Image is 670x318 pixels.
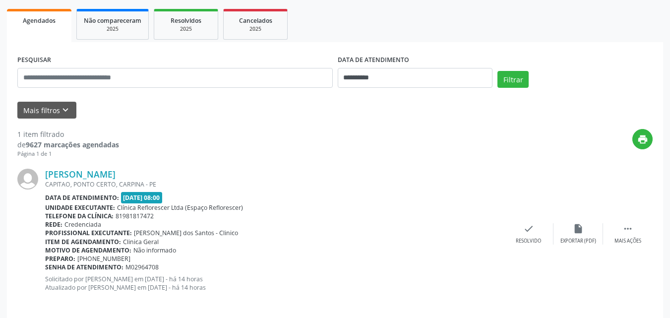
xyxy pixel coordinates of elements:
[45,203,115,212] b: Unidade executante:
[17,102,76,119] button: Mais filtroskeyboard_arrow_down
[338,53,409,68] label: DATA DE ATENDIMENTO
[123,238,159,246] span: Clinica Geral
[45,254,75,263] b: Preparo:
[121,192,163,203] span: [DATE] 08:00
[231,25,280,33] div: 2025
[560,238,596,245] div: Exportar (PDF)
[45,238,121,246] b: Item de agendamento:
[161,25,211,33] div: 2025
[171,16,201,25] span: Resolvidos
[64,220,101,229] span: Credenciada
[60,105,71,116] i: keyboard_arrow_down
[45,180,504,189] div: CAPITAO, PONTO CERTO, CARPINA - PE
[77,254,130,263] span: [PHONE_NUMBER]
[84,16,141,25] span: Não compareceram
[516,238,541,245] div: Resolvido
[614,238,641,245] div: Mais ações
[17,150,119,158] div: Página 1 de 1
[632,129,653,149] button: print
[45,263,123,271] b: Senha de atendimento:
[45,193,119,202] b: Data de atendimento:
[133,246,176,254] span: Não informado
[17,169,38,190] img: img
[26,140,119,149] strong: 9627 marcações agendadas
[125,263,159,271] span: M02964708
[523,223,534,234] i: check
[17,129,119,139] div: 1 item filtrado
[116,212,154,220] span: 81981817472
[17,139,119,150] div: de
[622,223,633,234] i: 
[45,220,62,229] b: Rede:
[497,71,529,88] button: Filtrar
[45,246,131,254] b: Motivo de agendamento:
[45,229,132,237] b: Profissional executante:
[573,223,584,234] i: insert_drive_file
[23,16,56,25] span: Agendados
[17,53,51,68] label: PESQUISAR
[45,275,504,292] p: Solicitado por [PERSON_NAME] em [DATE] - há 14 horas Atualizado por [PERSON_NAME] em [DATE] - há ...
[84,25,141,33] div: 2025
[637,134,648,145] i: print
[239,16,272,25] span: Cancelados
[134,229,238,237] span: [PERSON_NAME] dos Santos - Clinico
[45,212,114,220] b: Telefone da clínica:
[117,203,243,212] span: Clínica Reflorescer Ltda (Espaço Reflorescer)
[45,169,116,180] a: [PERSON_NAME]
